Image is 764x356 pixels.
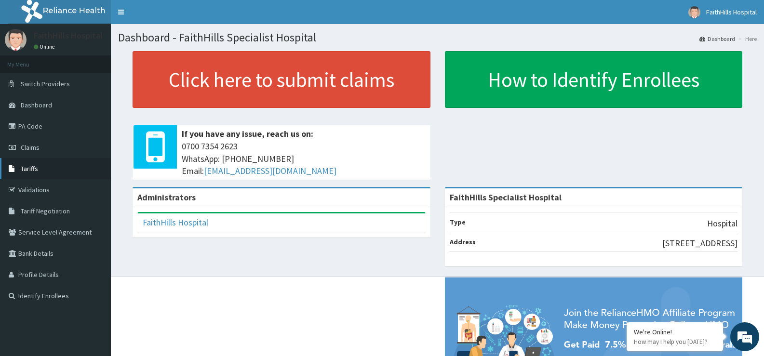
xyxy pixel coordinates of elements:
span: Dashboard [21,101,52,109]
a: Online [34,43,57,50]
p: How may I help you today? [634,338,716,346]
b: Type [450,218,466,226]
p: [STREET_ADDRESS] [662,237,737,250]
a: Dashboard [699,35,735,43]
span: Claims [21,143,40,152]
a: Click here to submit claims [133,51,430,108]
b: Administrators [137,192,196,203]
p: FaithHills Hospital [34,31,103,40]
span: FaithHills Hospital [706,8,757,16]
a: FaithHills Hospital [143,217,208,228]
li: Here [736,35,757,43]
span: Tariff Negotiation [21,207,70,215]
span: Tariffs [21,164,38,173]
a: [EMAIL_ADDRESS][DOMAIN_NAME] [204,165,336,176]
span: 0700 7354 2623 WhatsApp: [PHONE_NUMBER] Email: [182,140,426,177]
h1: Dashboard - FaithHills Specialist Hospital [118,31,757,44]
img: User Image [5,29,27,51]
a: How to Identify Enrollees [445,51,743,108]
span: Switch Providers [21,79,70,88]
strong: FaithHills Specialist Hospital [450,192,562,203]
b: If you have any issue, reach us on: [182,128,313,139]
b: Address [450,237,476,246]
p: Hospital [707,217,737,230]
div: We're Online! [634,328,716,336]
img: User Image [688,6,700,18]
